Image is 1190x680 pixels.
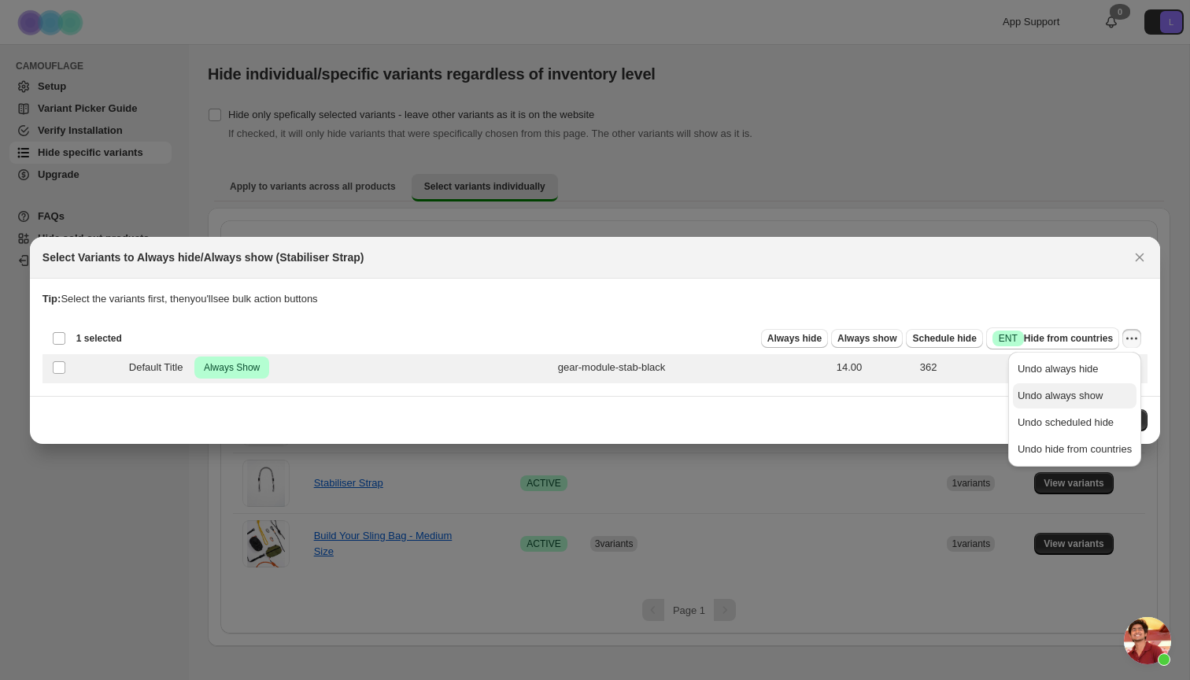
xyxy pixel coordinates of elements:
div: Open chat [1124,617,1171,664]
button: Undo always hide [1013,357,1136,382]
span: Undo scheduled hide [1018,416,1114,428]
span: Undo always hide [1018,363,1099,375]
p: Select the variants first, then you'll see bulk action buttons [42,291,1147,307]
button: SuccessENTHide from countries [986,327,1119,349]
button: Schedule hide [906,329,982,348]
button: Undo always show [1013,383,1136,408]
button: Close [1129,246,1151,268]
span: 1 selected [76,332,122,345]
button: Always hide [761,329,828,348]
span: Hide from countries [992,331,1113,346]
h2: Select Variants to Always hide/Always show (Stabiliser Strap) [42,249,364,265]
td: gear-module-stab-black [553,351,832,383]
span: ENT [999,332,1018,345]
span: Schedule hide [912,332,976,345]
span: Always hide [767,332,822,345]
button: More actions [1122,329,1141,348]
button: Undo hide from countries [1013,437,1136,462]
span: Undo always show [1018,390,1103,401]
strong: Tip: [42,293,61,305]
td: 362 [915,351,1147,383]
span: Always Show [201,358,263,377]
button: Undo scheduled hide [1013,410,1136,435]
span: Undo hide from countries [1018,443,1132,455]
span: Always show [837,332,896,345]
td: 14.00 [832,351,915,383]
button: Always show [831,329,903,348]
span: Default Title [129,360,192,375]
